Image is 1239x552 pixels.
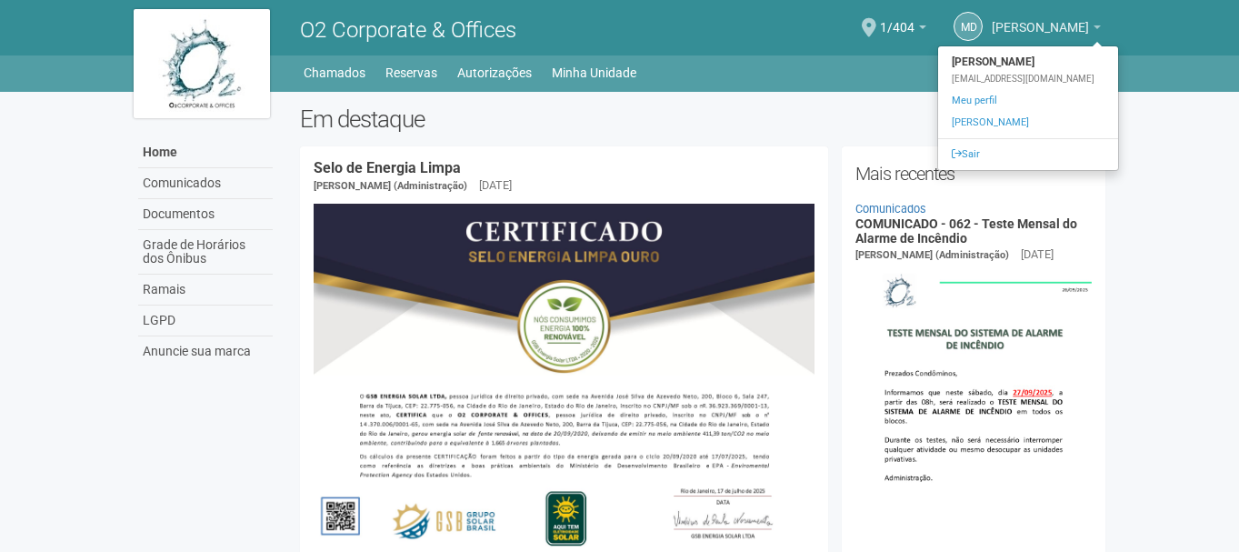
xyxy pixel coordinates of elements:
a: Ramais [138,275,273,306]
span: [PERSON_NAME] (Administração) [314,180,467,192]
a: Documentos [138,199,273,230]
a: Minha Unidade [552,60,636,85]
div: [EMAIL_ADDRESS][DOMAIN_NAME] [938,73,1118,85]
span: Michele de Carvalho [992,3,1089,35]
a: [PERSON_NAME] [992,23,1101,37]
a: COMUNICADO - 062 - Teste Mensal do Alarme de Incêndio [855,216,1077,245]
img: logo.jpg [134,9,270,118]
a: Comunicados [855,202,926,216]
a: Selo de Energia Limpa [314,159,461,176]
a: Home [138,137,273,168]
strong: [PERSON_NAME] [938,51,1118,73]
a: Anuncie sua marca [138,336,273,366]
a: Reservas [385,60,437,85]
a: Chamados [304,60,365,85]
div: [DATE] [1021,246,1054,263]
a: LGPD [138,306,273,336]
span: O2 Corporate & Offices [300,17,516,43]
div: [DATE] [479,177,512,194]
span: 1/404 [880,3,914,35]
a: 1/404 [880,23,926,37]
a: Meu perfil [938,90,1118,112]
a: Autorizações [457,60,532,85]
a: Sair [938,144,1118,166]
a: Comunicados [138,168,273,199]
a: [PERSON_NAME] [938,112,1118,134]
h2: Em destaque [300,105,1106,133]
a: Md [954,12,983,41]
span: [PERSON_NAME] (Administração) [855,249,1009,261]
a: Grade de Horários dos Ônibus [138,230,273,275]
h2: Mais recentes [855,160,1093,187]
